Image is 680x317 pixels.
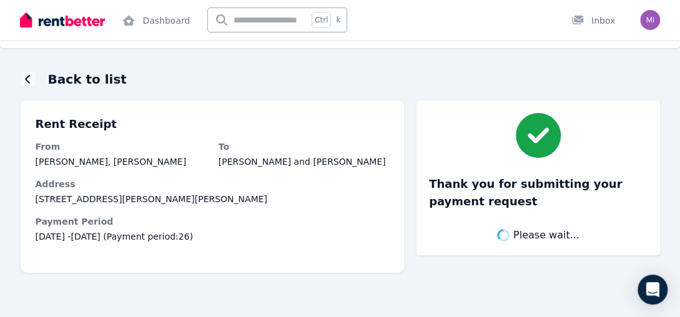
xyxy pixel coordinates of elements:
dt: Address [36,178,389,190]
dd: [PERSON_NAME], [PERSON_NAME] [36,155,206,168]
img: Mitali Sharma [640,10,660,30]
img: RentBetter [20,11,105,29]
p: Rent Receipt [36,115,389,133]
dd: [PERSON_NAME] and [PERSON_NAME] [219,155,389,168]
span: Please wait... [513,228,579,243]
span: k [336,15,340,25]
h1: Back to list [48,71,127,88]
div: Open Intercom Messenger [638,275,668,305]
h3: Thank you for submitting your payment request [429,175,648,210]
span: [DATE] - [DATE] (Payment period: 26 ) [36,230,389,243]
dt: To [219,140,389,153]
dd: [STREET_ADDRESS][PERSON_NAME][PERSON_NAME] [36,193,389,205]
dt: From [36,140,206,153]
dt: Payment Period [36,215,389,228]
div: Inbox [571,14,615,27]
span: Ctrl [312,12,331,28]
